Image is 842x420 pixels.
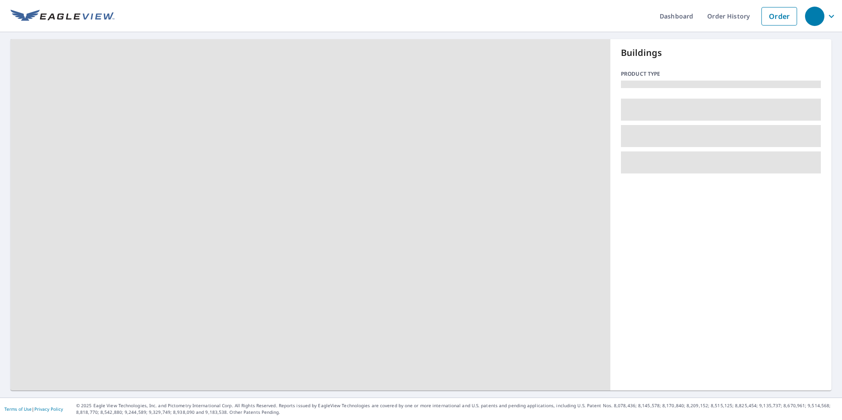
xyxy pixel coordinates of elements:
a: Privacy Policy [34,406,63,412]
p: Product type [621,70,821,78]
a: Order [761,7,797,26]
a: Terms of Use [4,406,32,412]
img: EV Logo [11,10,114,23]
p: | [4,406,63,412]
p: Buildings [621,46,821,59]
p: © 2025 Eagle View Technologies, Inc. and Pictometry International Corp. All Rights Reserved. Repo... [76,402,838,416]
